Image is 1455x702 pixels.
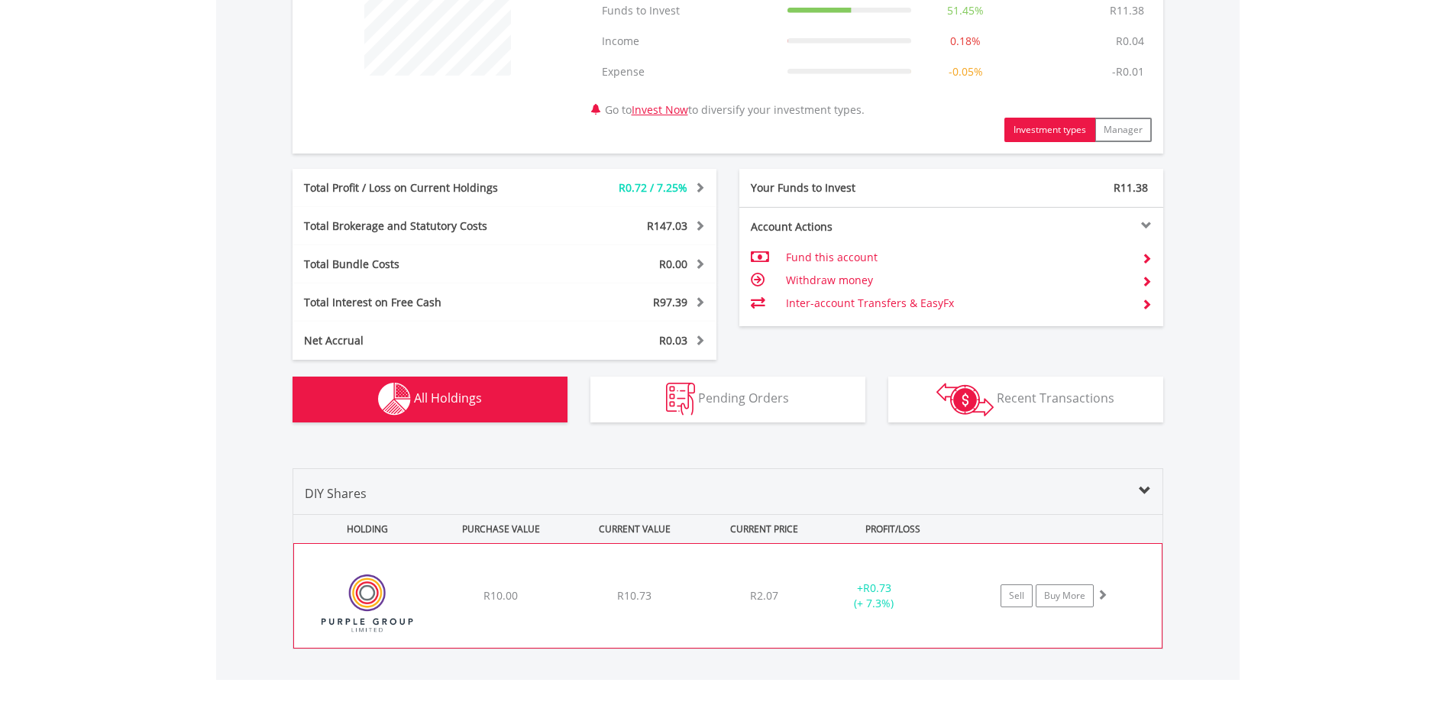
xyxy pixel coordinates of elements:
button: Investment types [1004,118,1095,142]
span: R0.72 / 7.25% [619,180,687,195]
span: R2.07 [750,588,778,603]
span: Recent Transactions [997,390,1114,406]
button: Manager [1094,118,1152,142]
span: R97.39 [653,295,687,309]
span: All Holdings [414,390,482,406]
span: DIY Shares [305,485,367,502]
div: PROFIT/LOSS [828,515,959,543]
div: + (+ 7.3%) [816,581,931,611]
img: transactions-zar-wht.png [936,383,994,416]
span: Pending Orders [698,390,789,406]
td: -R0.01 [1104,57,1152,87]
div: Total Profit / Loss on Current Holdings [293,180,540,196]
td: -0.05% [919,57,1012,87]
div: Account Actions [739,219,952,235]
td: Expense [594,57,780,87]
td: 0.18% [919,26,1012,57]
div: CURRENT VALUE [570,515,700,543]
button: Pending Orders [590,377,865,422]
div: PURCHASE VALUE [436,515,567,543]
span: R11.38 [1114,180,1148,195]
td: Fund this account [786,246,1129,269]
td: R0.04 [1108,26,1152,57]
a: Invest Now [632,102,688,117]
a: Sell [1001,584,1033,607]
a: Buy More [1036,584,1094,607]
img: pending_instructions-wht.png [666,383,695,416]
div: Net Accrual [293,333,540,348]
span: R147.03 [647,218,687,233]
img: EQU.ZA.PPE.png [302,563,433,644]
div: Your Funds to Invest [739,180,952,196]
span: R10.00 [483,588,518,603]
span: R0.00 [659,257,687,271]
span: R10.73 [617,588,652,603]
span: R0.73 [863,581,891,595]
td: Withdraw money [786,269,1129,292]
div: Total Bundle Costs [293,257,540,272]
div: Total Interest on Free Cash [293,295,540,310]
img: holdings-wht.png [378,383,411,416]
div: HOLDING [294,515,433,543]
td: Inter-account Transfers & EasyFx [786,292,1129,315]
td: Income [594,26,780,57]
div: CURRENT PRICE [703,515,824,543]
div: Total Brokerage and Statutory Costs [293,218,540,234]
span: R0.03 [659,333,687,348]
button: Recent Transactions [888,377,1163,422]
button: All Holdings [293,377,567,422]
